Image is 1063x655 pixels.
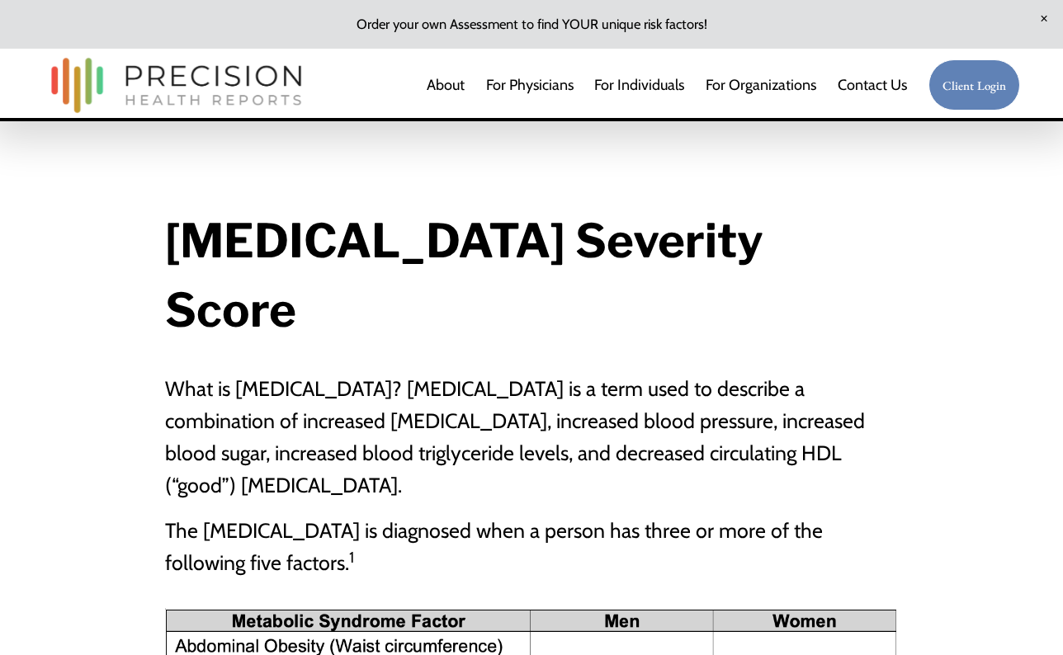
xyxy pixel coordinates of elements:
a: Client Login [928,59,1021,111]
a: For Physicians [486,68,574,101]
sup: 1 [349,548,354,567]
span: What is [MEDICAL_DATA]? [MEDICAL_DATA] is a term used to describe a combination of increased [MED... [165,376,865,497]
a: About [427,68,465,101]
strong: [MEDICAL_DATA] Severity Score [165,213,773,339]
img: Precision Health Reports [43,50,310,120]
a: For Individuals [594,68,684,101]
a: Contact Us [838,68,907,101]
span: The [MEDICAL_DATA] is diagnosed when a person has three or more of the following five factors. [165,518,823,575]
span: For Organizations [706,70,816,100]
a: folder dropdown [706,68,816,101]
